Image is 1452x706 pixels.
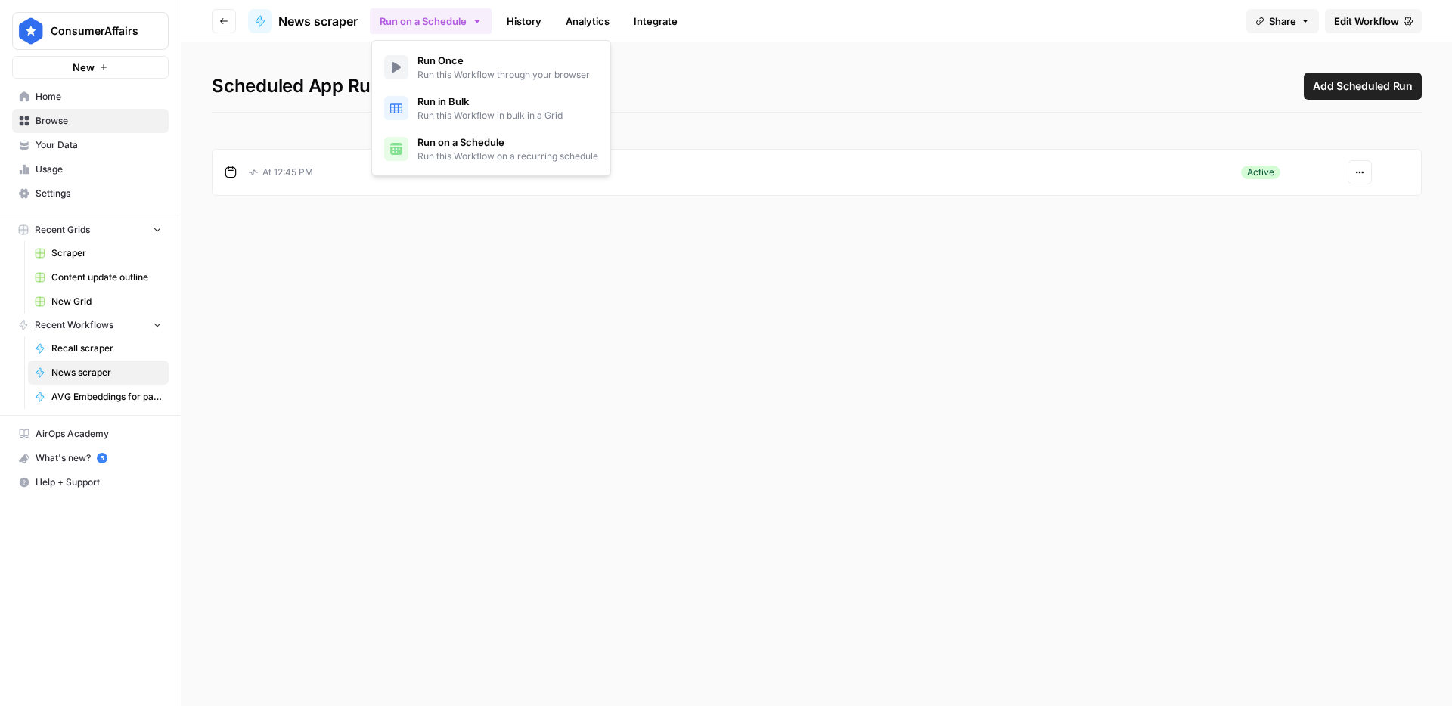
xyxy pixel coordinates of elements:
a: History [498,9,551,33]
a: Run on a ScheduleRun this Workflow on a recurring schedule [378,129,604,169]
button: New [12,56,169,79]
a: 5 [97,453,107,463]
span: Share [1269,14,1296,29]
button: Recent Workflows [12,314,169,336]
a: Edit Workflow [1325,9,1422,33]
button: Workspace: ConsumerAffairs [12,12,169,50]
button: Run in BulkRun this Workflow in bulk in a Grid [378,88,604,129]
a: Settings [12,181,169,206]
span: Browse [36,114,162,128]
div: Run on a Schedule [371,40,611,176]
button: Recent Grids [12,218,169,241]
a: Run OnceRun this Workflow through your browser [378,47,604,88]
span: Run Once [417,53,590,68]
span: Help + Support [36,475,162,489]
button: Share [1246,9,1319,33]
span: Add Scheduled Run [1313,79,1413,94]
a: Usage [12,157,169,181]
span: ConsumerAffairs [51,23,142,39]
span: Recent Workflows [35,318,113,332]
a: Your Data [12,133,169,157]
a: Browse [12,109,169,133]
span: Recall scraper [51,342,162,355]
span: New [73,60,95,75]
button: What's new? 5 [12,446,169,470]
button: Add Scheduled Run [1304,73,1422,100]
span: Scheduled App Runs [212,74,410,98]
span: Home [36,90,162,104]
a: AirOps Academy [12,422,169,446]
div: Active [1241,166,1280,179]
span: Your Data [36,138,162,152]
a: News scraper [28,361,169,385]
span: AirOps Academy [36,427,162,441]
a: Content update outline [28,265,169,290]
a: Scraper [28,241,169,265]
text: 5 [100,454,104,462]
a: Integrate [625,9,687,33]
img: ConsumerAffairs Logo [17,17,45,45]
span: News scraper [51,366,162,379]
span: Usage [36,163,162,176]
span: Run this Workflow in bulk in a Grid [417,109,563,122]
a: Analytics [557,9,619,33]
a: News scraper [248,9,358,33]
p: At 12:45 PM [249,166,313,179]
span: Edit Workflow [1334,14,1399,29]
span: Run this Workflow on a recurring schedule [417,150,598,163]
button: Help + Support [12,470,169,494]
a: New Grid [28,290,169,314]
span: New Grid [51,295,162,308]
button: Run on a Schedule [370,8,492,34]
span: News scraper [278,12,358,30]
span: Recent Grids [35,223,90,237]
a: Recall scraper [28,336,169,361]
span: Settings [36,187,162,200]
span: Run on a Schedule [417,135,598,150]
div: What's new? [13,447,168,469]
span: Scraper [51,246,162,260]
span: Run in Bulk [417,94,563,109]
span: Content update outline [51,271,162,284]
a: Home [12,85,169,109]
span: Run this Workflow through your browser [417,68,590,82]
a: AVG Embeddings for page and Target Keyword - Using Pasted page content [28,385,169,409]
span: AVG Embeddings for page and Target Keyword - Using Pasted page content [51,390,162,404]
